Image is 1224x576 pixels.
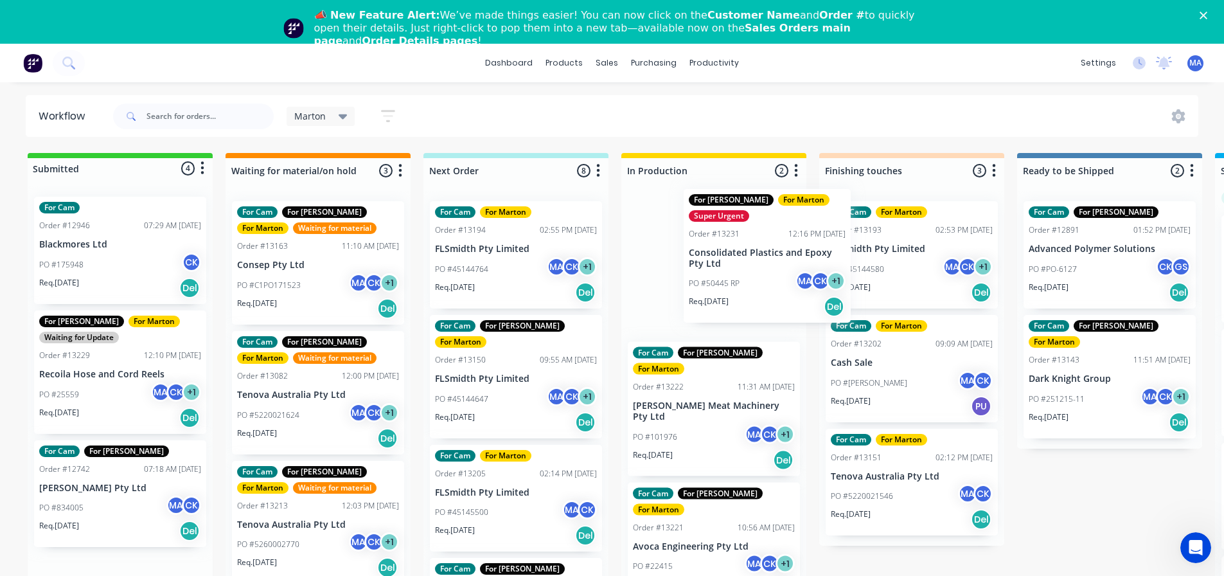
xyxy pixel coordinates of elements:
[589,53,625,73] div: sales
[39,109,91,124] div: Workflow
[1023,164,1149,177] input: Enter column name…
[973,164,986,177] span: 3
[1189,57,1202,69] span: MA
[1200,12,1212,19] div: Close
[775,164,788,177] span: 2
[683,53,745,73] div: productivity
[627,164,754,177] input: Enter column name…
[181,161,195,175] span: 4
[819,9,865,21] b: Order #
[1074,53,1122,73] div: settings
[231,164,358,177] input: Enter column name…
[362,35,477,47] b: Order Details pages
[30,162,79,175] div: Submitted
[314,9,440,21] b: 📣 New Feature Alert:
[1180,532,1211,563] iframe: Intercom live chat
[539,53,589,73] div: products
[294,109,326,123] span: Marton
[379,164,393,177] span: 3
[314,22,851,47] b: Sales Orders main page
[707,9,800,21] b: Customer Name
[429,164,556,177] input: Enter column name…
[479,53,539,73] a: dashboard
[1171,164,1184,177] span: 2
[283,18,304,39] img: Profile image for Team
[577,164,590,177] span: 8
[625,53,683,73] div: purchasing
[23,53,42,73] img: Factory
[146,104,274,129] input: Search for orders...
[314,9,921,48] div: We’ve made things easier! You can now click on the and to quickly open their details. Just right-...
[825,164,952,177] input: Enter column name…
